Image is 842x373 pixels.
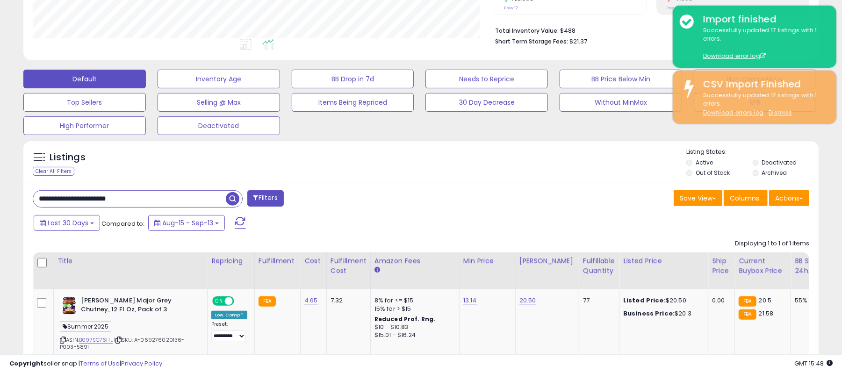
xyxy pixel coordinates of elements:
div: Fulfillment [259,256,296,266]
div: Fulfillment Cost [331,256,367,276]
div: 8% for <= $15 [374,296,452,305]
button: Save View [674,190,722,206]
a: B097SC76HL [79,336,113,344]
label: Out of Stock [696,169,730,177]
div: Successfully updated 17 listings with 1 errors. [696,26,829,61]
div: [PERSON_NAME] [519,256,575,266]
div: 55% [795,296,826,305]
button: Actions [769,190,809,206]
button: BB Drop in 7d [292,70,414,88]
label: Archived [762,169,787,177]
a: Terms of Use [80,359,120,368]
span: Compared to: [101,219,144,228]
b: Total Inventory Value: [495,27,559,35]
button: Non Competitive [694,70,816,88]
u: Dismiss [769,108,792,116]
a: Download error log [703,52,766,60]
button: Inventory Age [158,70,280,88]
div: Ship Price [712,256,731,276]
div: $20.50 [623,296,701,305]
b: Listed Price: [623,296,666,305]
b: Short Term Storage Fees: [495,37,568,45]
div: Successfully updated 17 listings with 1 errors. [696,91,829,117]
div: 77 [583,296,612,305]
button: Items Being Repriced [292,93,414,112]
b: Business Price: [623,309,675,318]
label: Deactivated [762,158,797,166]
strong: Copyright [9,359,43,368]
button: Selling @ Max [158,93,280,112]
button: Last 30 Days [34,215,100,231]
span: | SKU: A-069276020136-P003-5891 [60,336,185,350]
button: Without MinMax [560,93,682,112]
div: $20.3 [623,309,701,318]
label: Active [696,158,713,166]
div: $10 - $10.83 [374,323,452,331]
div: Import finished [696,13,829,26]
div: Repricing [211,256,251,266]
button: Deactivated [158,116,280,135]
div: Min Price [463,256,511,266]
div: Current Buybox Price [739,256,787,276]
small: FBA [739,309,756,320]
h5: Listings [50,151,86,164]
div: 15% for > $15 [374,305,452,313]
a: Download errors log [703,108,763,116]
a: 4.65 [304,296,318,305]
button: Filters [247,190,284,207]
button: Aug-15 - Sep-13 [148,215,225,231]
img: 51Y3kbY4lGL._SL40_.jpg [60,296,79,315]
div: Fulfillable Quantity [583,256,615,276]
button: High Performer [23,116,146,135]
button: Top Sellers [23,93,146,112]
small: FBA [739,296,756,307]
div: CSV Import Finished [696,78,829,91]
div: seller snap | | [9,359,162,368]
b: Reduced Prof. Rng. [374,315,436,323]
small: FBA [259,296,276,307]
span: Columns [730,194,759,203]
span: 2025-10-14 15:48 GMT [794,359,833,368]
div: Amazon Fees [374,256,455,266]
div: $15.01 - $16.24 [374,331,452,339]
div: Preset: [211,321,247,342]
span: ON [213,297,225,305]
div: Clear All Filters [33,167,74,176]
a: 13.14 [463,296,477,305]
span: Summer 2025 [60,321,111,332]
button: 30 Day Decrease [425,93,548,112]
small: Amazon Fees. [374,266,380,274]
small: Prev: 144.95% [667,5,694,11]
div: Title [58,256,203,266]
div: Cost [304,256,323,266]
span: Last 30 Days [48,218,88,228]
div: Displaying 1 to 1 of 1 items [735,239,809,248]
a: Privacy Policy [121,359,162,368]
button: BB Price Below Min [560,70,682,88]
span: Aug-15 - Sep-13 [162,218,213,228]
span: 21.58 [759,309,774,318]
button: Needs to Reprice [425,70,548,88]
span: 20.5 [759,296,772,305]
div: Low. Comp * [211,311,247,319]
p: Listing States: [686,148,819,157]
span: OFF [233,297,248,305]
div: 7.32 [331,296,363,305]
small: Prev: 12 [504,5,518,11]
b: [PERSON_NAME] Major Grey Chutney, 12 Fl Oz, Pack of 3 [81,296,194,316]
span: $21.37 [569,37,587,46]
button: Columns [724,190,768,206]
div: BB Share 24h. [795,256,829,276]
div: 0.00 [712,296,727,305]
li: $488 [495,24,802,36]
button: Default [23,70,146,88]
div: Listed Price [623,256,704,266]
a: 20.50 [519,296,536,305]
